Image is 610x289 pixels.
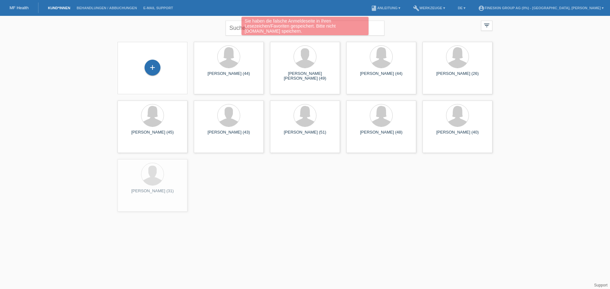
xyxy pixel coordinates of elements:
a: Behandlungen / Abbuchungen [73,6,140,10]
i: book [371,5,377,11]
div: [PERSON_NAME] (44) [351,71,411,81]
div: [PERSON_NAME] (48) [351,130,411,140]
div: Kund*in hinzufügen [145,62,160,73]
div: [PERSON_NAME] (43) [199,130,259,140]
a: bookAnleitung ▾ [368,6,403,10]
a: Support [594,283,607,287]
div: [PERSON_NAME] (31) [123,188,182,199]
div: [PERSON_NAME] (45) [123,130,182,140]
div: [PERSON_NAME] (51) [275,130,335,140]
a: Kund*innen [45,6,73,10]
a: account_circleFineSkin Group AG (0%) - [GEOGRAPHIC_DATA], [PERSON_NAME] ▾ [475,6,607,10]
a: E-Mail Support [140,6,176,10]
i: build [413,5,419,11]
a: MF Health [10,5,29,10]
div: [PERSON_NAME] (44) [199,71,259,81]
div: [PERSON_NAME] Arllati (26) [199,188,259,199]
a: buildWerkzeuge ▾ [410,6,448,10]
i: account_circle [478,5,485,11]
div: [PERSON_NAME] (40) [428,130,487,140]
div: Sie haben die falsche Anmeldeseite in Ihren Lesezeichen/Favoriten gespeichert. Bitte nicht [DOMAI... [241,17,369,35]
div: [PERSON_NAME] [PERSON_NAME] (49) [275,71,335,81]
a: DE ▾ [455,6,469,10]
div: [PERSON_NAME] (26) [428,71,487,81]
